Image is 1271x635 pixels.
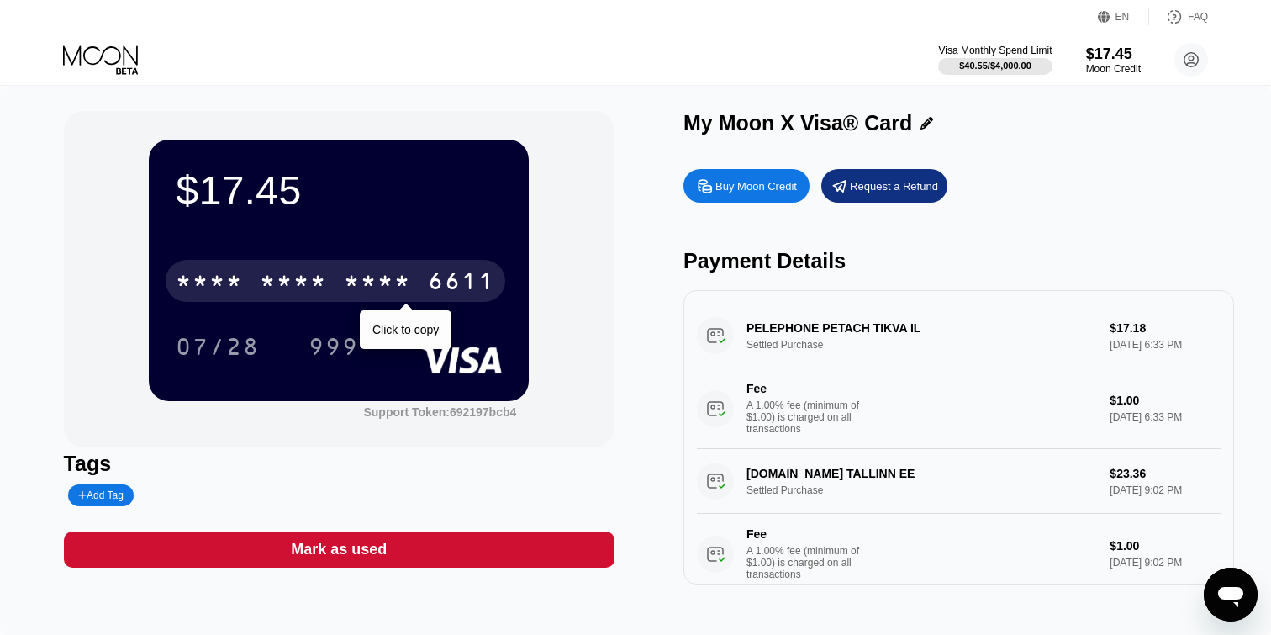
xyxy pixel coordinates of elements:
div: Payment Details [683,249,1234,273]
div: My Moon X Visa® Card [683,111,912,135]
div: FAQ [1149,8,1208,25]
div: Buy Moon Credit [715,179,797,193]
div: EN [1115,11,1130,23]
div: $17.45 [1086,45,1141,63]
div: Mark as used [291,540,387,559]
div: 999 [309,336,359,362]
div: FeeA 1.00% fee (minimum of $1.00) is charged on all transactions$1.00[DATE] 9:02 PM [697,514,1221,595]
div: Visa Monthly Spend Limit$40.55/$4,000.00 [938,45,1052,75]
div: Add Tag [68,484,134,506]
div: Click to copy [372,323,439,336]
div: A 1.00% fee (minimum of $1.00) is charged on all transactions [746,545,873,580]
div: Fee [746,527,864,541]
div: Buy Moon Credit [683,169,810,203]
div: [DATE] 6:33 PM [1110,411,1221,423]
div: Add Tag [78,489,124,501]
div: EN [1098,8,1149,25]
div: A 1.00% fee (minimum of $1.00) is charged on all transactions [746,400,873,435]
div: Request a Refund [821,169,947,203]
div: [DATE] 9:02 PM [1110,557,1221,569]
div: 07/28 [163,325,272,368]
div: FAQ [1188,11,1208,23]
div: $17.45 [176,167,502,214]
div: Support Token:692197bcb4 [363,405,516,419]
div: 07/28 [176,336,260,362]
div: $1.00 [1110,394,1221,407]
div: 6611 [428,270,495,297]
div: Tags [64,452,614,476]
div: Mark as used [64,532,614,568]
div: Fee [746,382,864,395]
div: Visa Monthly Spend Limit [938,45,1052,56]
div: Support Token: 692197bcb4 [363,405,516,419]
div: $17.45Moon Credit [1086,45,1141,75]
div: Moon Credit [1086,63,1141,75]
div: FeeA 1.00% fee (minimum of $1.00) is charged on all transactions$1.00[DATE] 6:33 PM [697,368,1221,449]
div: Request a Refund [850,179,938,193]
div: $1.00 [1110,539,1221,553]
iframe: Button to launch messaging window [1204,568,1258,622]
div: $40.55 / $4,000.00 [959,61,1031,71]
div: 999 [296,325,372,368]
